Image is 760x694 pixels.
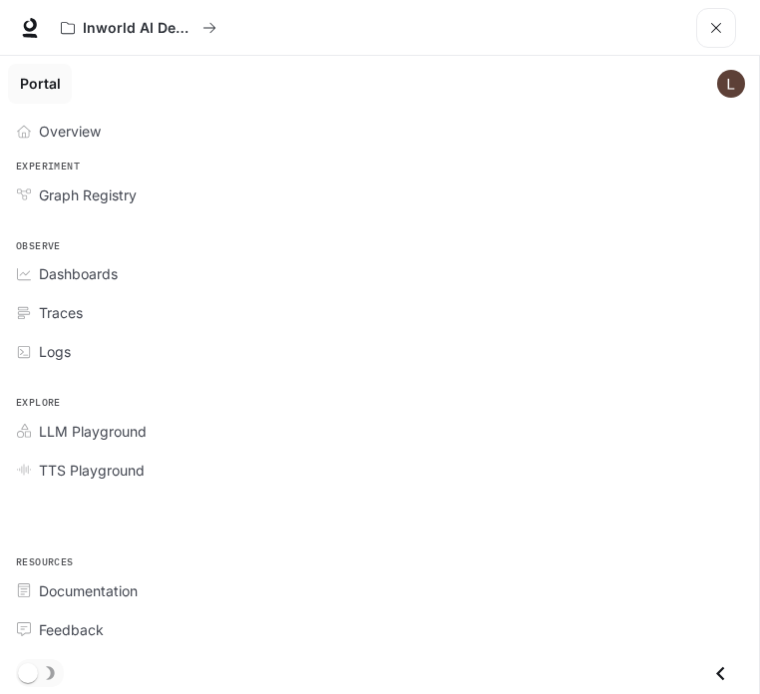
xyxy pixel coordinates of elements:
a: TTS Playground [8,453,751,488]
p: Inworld AI Demos [83,20,194,37]
button: open drawer [696,8,736,48]
a: Feedback [8,612,751,647]
span: Logs [39,341,71,362]
button: All workspaces [52,8,225,48]
button: Close drawer [698,653,743,694]
span: Graph Registry [39,184,137,205]
a: Graph Registry [8,177,751,212]
span: Documentation [39,580,138,601]
span: LLM Playground [39,421,147,442]
a: LLM Playground [8,414,751,449]
span: Dark mode toggle [18,661,38,683]
button: User avatar [711,64,751,104]
a: Documentation [8,573,751,608]
span: Traces [39,302,83,323]
img: User avatar [717,70,745,98]
a: Logs [8,334,751,369]
a: Overview [8,114,751,149]
a: Dashboards [8,256,751,291]
span: Dashboards [39,263,118,284]
a: Traces [8,295,751,330]
span: Overview [39,121,101,142]
span: Feedback [39,619,104,640]
a: Portal [8,64,72,104]
span: TTS Playground [39,460,145,481]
